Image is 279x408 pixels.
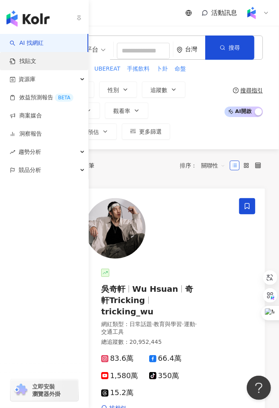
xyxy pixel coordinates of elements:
[205,36,254,60] button: 搜尋
[150,87,167,93] span: 追蹤數
[182,321,183,327] span: ·
[101,320,197,336] div: 網紅類型 ：
[6,10,50,27] img: logo
[10,149,15,155] span: rise
[142,82,185,98] button: 追蹤數
[101,284,193,305] span: 奇軒Tricking
[174,65,186,73] button: 命盤
[99,82,137,98] button: 性別
[10,39,44,47] a: searchAI 找網紅
[211,9,237,17] span: 活動訊息
[10,57,36,65] a: 找貼文
[152,321,154,327] span: ·
[101,307,154,316] span: tricking_wu
[149,372,179,380] span: 350萬
[149,354,181,363] span: 66.4萬
[195,321,197,327] span: ·
[94,65,120,73] span: UBEREAT
[154,321,182,327] span: 教育與學習
[175,65,186,73] span: 命盤
[132,284,178,294] span: Wu Hsuan
[19,143,41,161] span: 趨勢分析
[122,123,170,140] button: 更多篩選
[129,321,152,327] span: 日常話題
[10,112,42,120] a: 商案媒合
[229,44,240,51] span: 搜尋
[108,87,119,93] span: 性別
[201,159,225,172] span: 關聯性
[101,284,125,294] span: 吳奇軒
[10,130,42,138] a: 洞察報告
[156,65,168,73] button: 卜卦
[19,70,35,88] span: 資源庫
[101,338,197,346] div: 總追蹤數 ： 20,952,445
[185,46,205,53] div: 台灣
[32,383,60,398] span: 立即安裝 瀏覽器外掛
[233,88,239,93] span: question-circle
[240,87,263,94] div: 搜尋指引
[101,389,133,397] span: 15.2萬
[184,321,195,327] span: 運動
[10,379,78,401] a: chrome extension立即安裝 瀏覽器外掛
[127,65,150,73] button: 手搖飲料
[101,372,138,380] span: 1,580萬
[127,65,150,73] span: 手搖飲料
[85,198,146,259] img: KOL Avatar
[101,328,124,335] span: 交通工具
[113,108,130,114] span: 觀看率
[105,103,148,119] button: 觀看率
[19,161,41,179] span: 競品分析
[244,5,259,21] img: Kolr%20app%20icon%20%281%29.png
[10,94,73,102] a: 效益預測報告BETA
[247,376,271,400] iframe: Help Scout Beacon - Open
[139,128,162,135] span: 更多篩選
[101,354,133,363] span: 83.6萬
[94,65,121,73] button: UBEREAT
[156,65,168,73] span: 卜卦
[177,47,183,53] span: environment
[180,159,230,172] div: 排序：
[13,384,29,397] img: chrome extension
